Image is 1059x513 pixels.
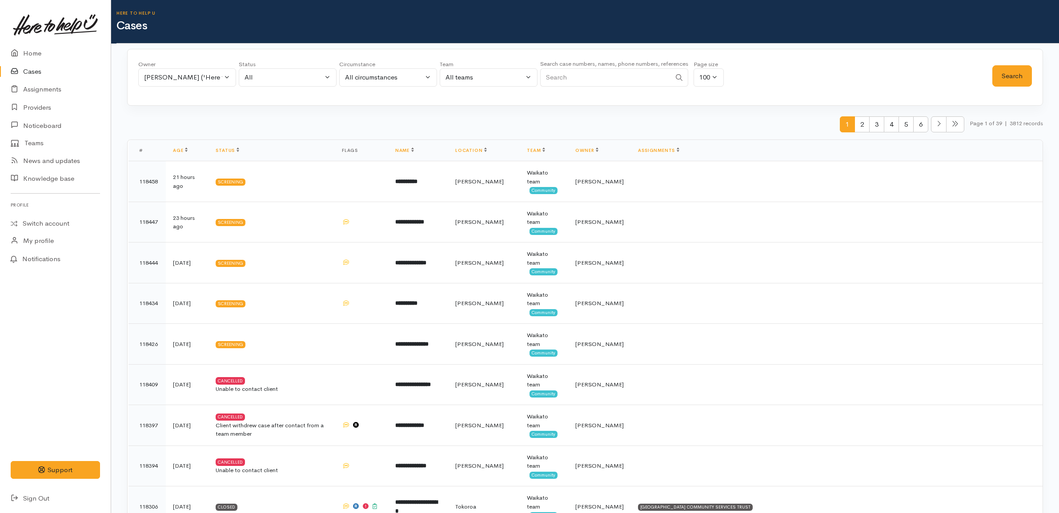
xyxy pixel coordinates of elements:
[854,116,870,133] span: 2
[913,116,928,133] span: 6
[527,412,561,429] div: Waikato team
[455,218,504,226] span: [PERSON_NAME]
[992,65,1032,87] button: Search
[455,178,504,185] span: [PERSON_NAME]
[128,364,166,405] td: 118409
[245,72,323,83] div: All
[575,503,624,510] span: [PERSON_NAME]
[239,60,337,69] div: Status
[166,445,209,486] td: [DATE]
[11,199,100,211] h6: Profile
[166,283,209,324] td: [DATE]
[575,462,624,469] span: [PERSON_NAME]
[529,472,558,479] span: Community
[455,340,504,348] span: [PERSON_NAME]
[575,299,624,307] span: [PERSON_NAME]
[931,116,947,133] li: Next page
[529,350,558,357] span: Community
[455,503,476,510] span: Tokoroa
[128,202,166,243] td: 118447
[166,202,209,243] td: 23 hours ago
[216,458,245,465] div: Cancelled
[529,309,558,316] span: Community
[575,147,598,153] a: Owner
[166,324,209,365] td: [DATE]
[527,250,561,267] div: Waikato team
[239,68,337,87] button: All
[440,60,538,69] div: Team
[527,168,561,186] div: Waikato team
[166,161,209,202] td: 21 hours ago
[527,147,545,153] a: Team
[527,331,561,348] div: Waikato team
[216,377,245,384] div: Cancelled
[899,116,914,133] span: 5
[11,461,100,479] button: Support
[529,187,558,194] span: Community
[869,116,884,133] span: 3
[128,324,166,365] td: 118426
[840,116,855,133] span: 1
[527,290,561,308] div: Waikato team
[575,218,624,226] span: [PERSON_NAME]
[527,493,561,511] div: Waikato team
[455,422,504,429] span: [PERSON_NAME]
[455,259,504,266] span: [PERSON_NAME]
[339,60,437,69] div: Circumstance
[166,405,209,446] td: [DATE]
[216,341,245,348] div: Screening
[216,414,245,421] div: Cancelled
[216,385,328,394] div: Unable to contact client
[345,72,423,83] div: All circumstances
[128,405,166,446] td: 118397
[128,283,166,324] td: 118434
[575,422,624,429] span: [PERSON_NAME]
[699,72,710,83] div: 100
[947,116,964,133] li: Last page
[138,68,236,87] button: Katarina Daly ('Here to help u')
[216,300,245,307] div: Screening
[575,259,624,266] span: [PERSON_NAME]
[173,147,188,153] a: Age
[455,299,504,307] span: [PERSON_NAME]
[529,268,558,275] span: Community
[116,20,1059,32] h1: Cases
[128,243,166,283] td: 118444
[575,178,624,185] span: [PERSON_NAME]
[335,140,388,161] th: Flags
[638,147,679,153] a: Assignments
[970,116,1043,140] small: Page 1 of 39 3812 records
[884,116,899,133] span: 4
[445,72,524,83] div: All teams
[455,462,504,469] span: [PERSON_NAME]
[527,453,561,470] div: Waikato team
[455,147,487,153] a: Location
[138,60,236,69] div: Owner
[529,228,558,235] span: Community
[575,340,624,348] span: [PERSON_NAME]
[575,381,624,388] span: [PERSON_NAME]
[116,11,1059,16] h6: Here to help u
[455,381,504,388] span: [PERSON_NAME]
[216,466,328,475] div: Unable to contact client
[128,161,166,202] td: 118458
[166,243,209,283] td: [DATE]
[395,147,414,153] a: Name
[529,390,558,398] span: Community
[128,140,166,161] th: #
[1005,119,1007,127] span: |
[128,445,166,486] td: 118394
[638,504,753,511] div: [GEOGRAPHIC_DATA] COMMUNITY SERVICES TRUST
[339,68,437,87] button: All circumstances
[540,68,671,87] input: Search
[440,68,538,87] button: All teams
[216,260,245,267] div: Screening
[527,372,561,389] div: Waikato team
[144,72,222,83] div: [PERSON_NAME] ('Here to help u')
[694,60,724,69] div: Page size
[694,68,724,87] button: 100
[216,219,245,226] div: Screening
[529,431,558,438] span: Community
[166,364,209,405] td: [DATE]
[216,179,245,186] div: Screening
